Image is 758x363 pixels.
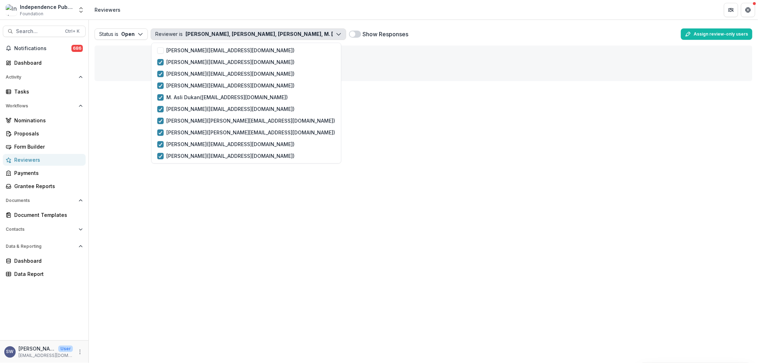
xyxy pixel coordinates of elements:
[167,140,295,148] p: [PERSON_NAME] ( [EMAIL_ADDRESS][DOMAIN_NAME] )
[64,27,81,35] div: Ctrl + K
[3,241,86,252] button: Open Data & Reporting
[6,349,14,354] div: Sherella Williams
[3,141,86,153] a: Form Builder
[14,182,80,190] div: Grantee Reports
[14,130,80,137] div: Proposals
[167,94,288,101] p: M. Asli Dukan ( [EMAIL_ADDRESS][DOMAIN_NAME] )
[3,180,86,192] a: Grantee Reports
[58,346,73,352] p: User
[3,224,86,235] button: Open Contacts
[167,47,295,54] p: [PERSON_NAME] ( [EMAIL_ADDRESS][DOMAIN_NAME] )
[14,169,80,177] div: Payments
[6,198,76,203] span: Documents
[167,70,295,78] p: [PERSON_NAME] ( [EMAIL_ADDRESS][DOMAIN_NAME] )
[95,6,120,14] div: Reviewers
[167,117,335,124] p: [PERSON_NAME] ( [PERSON_NAME][EMAIL_ADDRESS][DOMAIN_NAME] )
[92,5,123,15] nav: breadcrumb
[362,30,408,38] label: Show Responses
[3,268,86,280] a: Data Report
[6,4,17,16] img: Independence Public Media Foundation
[167,129,335,136] p: [PERSON_NAME] ( [PERSON_NAME][EMAIL_ADDRESS][DOMAIN_NAME] )
[14,117,80,124] div: Nominations
[3,71,86,83] button: Open Activity
[724,3,738,17] button: Partners
[14,270,80,278] div: Data Report
[3,57,86,69] a: Dashboard
[3,100,86,112] button: Open Workflows
[16,28,61,34] span: Search...
[18,352,73,359] p: [EMAIL_ADDRESS][DOMAIN_NAME]
[3,86,86,97] a: Tasks
[14,59,80,66] div: Dashboard
[6,227,76,232] span: Contacts
[14,143,80,150] div: Form Builder
[3,128,86,139] a: Proposals
[14,211,80,219] div: Document Templates
[76,348,84,356] button: More
[3,43,86,54] button: Notifications686
[3,154,86,166] a: Reviewers
[20,11,43,17] span: Foundation
[167,82,295,89] p: [PERSON_NAME] ( [EMAIL_ADDRESS][DOMAIN_NAME] )
[3,209,86,221] a: Document Templates
[14,156,80,164] div: Reviewers
[6,103,76,108] span: Workflows
[14,88,80,95] div: Tasks
[681,28,752,40] button: Assign review-only users
[3,26,86,37] button: Search...
[18,345,55,352] p: [PERSON_NAME]
[6,75,76,80] span: Activity
[76,3,86,17] button: Open entity switcher
[14,46,71,52] span: Notifications
[167,152,295,160] p: [PERSON_NAME] ( [EMAIL_ADDRESS][DOMAIN_NAME] )
[3,167,86,179] a: Payments
[71,45,83,52] span: 686
[151,28,346,40] button: Reviewer is[PERSON_NAME], [PERSON_NAME], [PERSON_NAME], M. [PERSON_NAME], [PERSON_NAME], [PERSON_...
[14,257,80,265] div: Dashboard
[3,195,86,206] button: Open Documents
[3,255,86,267] a: Dashboard
[95,28,148,40] button: Status isOpen
[6,244,76,249] span: Data & Reporting
[167,105,295,113] p: [PERSON_NAME] ( [EMAIL_ADDRESS][DOMAIN_NAME] )
[20,3,73,11] div: Independence Public Media Foundation
[741,3,755,17] button: Get Help
[167,58,295,66] p: [PERSON_NAME] ( [EMAIL_ADDRESS][DOMAIN_NAME] )
[3,114,86,126] a: Nominations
